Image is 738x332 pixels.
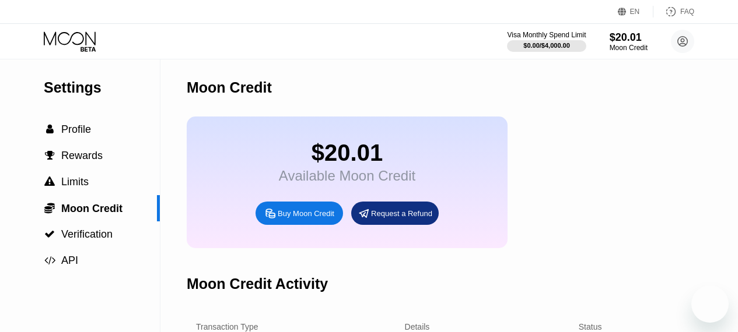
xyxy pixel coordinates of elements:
div:  [44,124,55,135]
div: EN [618,6,653,17]
span: Rewards [61,150,103,161]
div: Request a Refund [371,209,432,218]
div: Settings [44,79,160,96]
div: Transaction Type [196,322,258,331]
div: Moon Credit [187,79,272,96]
span:  [44,255,55,266]
span:  [44,202,55,214]
span:  [44,176,55,187]
div: Request a Refund [351,202,439,225]
span:  [44,229,55,239]
div: $20.01Moon Credit [610,31,648,52]
span: Verification [61,228,113,240]
div: Status [579,322,602,331]
span: Moon Credit [61,203,123,214]
div: Details [405,322,430,331]
div: Buy Moon Credit [278,209,334,218]
div:  [44,150,55,161]
div: $0.00 / $4,000.00 [523,42,570,49]
div: $20.01 [610,31,648,44]
div: Moon Credit [610,44,648,52]
div: Moon Credit Activity [187,276,328,292]
div: EN [630,8,640,16]
div: Visa Monthly Spend Limit$0.00/$4,000.00 [507,31,586,52]
div: Visa Monthly Spend Limit [507,31,586,39]
span:  [45,150,55,161]
span:  [46,124,54,135]
div: FAQ [680,8,694,16]
span: Limits [61,176,89,188]
iframe: Button to launch messaging window [691,285,729,323]
div: FAQ [653,6,694,17]
span: Profile [61,123,91,135]
div: Buy Moon Credit [256,202,343,225]
div: $20.01 [279,140,415,166]
span: API [61,255,78,266]
div: Available Moon Credit [279,168,415,184]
